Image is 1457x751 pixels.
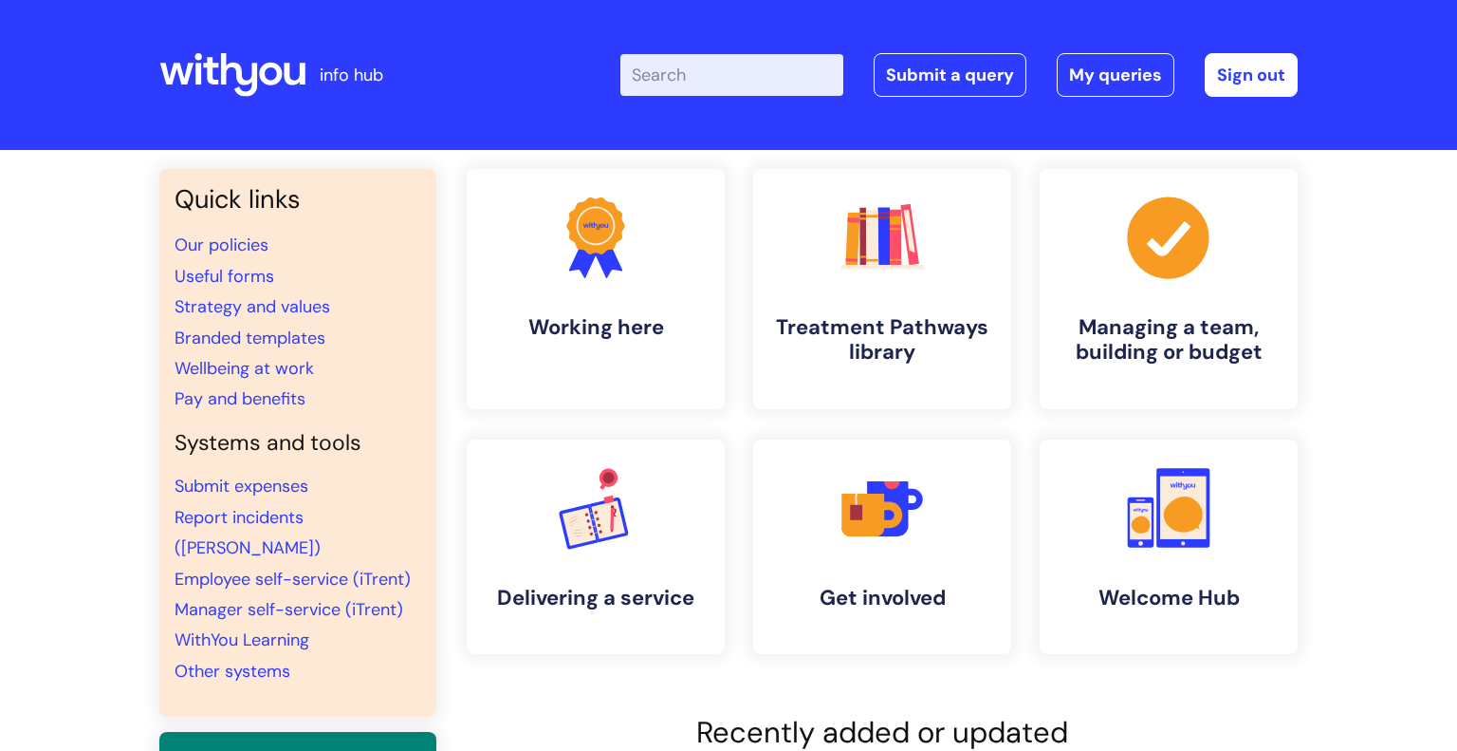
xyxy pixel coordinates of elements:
a: Working here [467,169,725,409]
a: Pay and benefits [175,387,305,410]
a: Wellbeing at work [175,357,314,380]
a: Treatment Pathways library [753,169,1011,409]
a: Strategy and values [175,295,330,318]
a: Submit a query [874,53,1026,97]
a: Get involved [753,440,1011,654]
h4: Working here [482,315,710,340]
h4: Welcome Hub [1055,586,1282,610]
h2: Recently added or updated [467,715,1298,750]
a: Other systems [175,660,290,683]
h4: Treatment Pathways library [768,315,996,366]
input: Search [620,54,843,96]
a: Sign out [1205,53,1298,97]
a: Welcome Hub [1040,440,1298,654]
h4: Managing a team, building or budget [1055,315,1282,366]
a: Our policies [175,234,268,256]
h4: Systems and tools [175,430,421,457]
a: Branded templates [175,327,325,349]
p: info hub [320,60,383,90]
a: Employee self-service (iTrent) [175,568,411,591]
a: Managing a team, building or budget [1040,169,1298,409]
a: Report incidents ([PERSON_NAME]) [175,506,321,559]
a: WithYou Learning [175,629,309,651]
a: Submit expenses [175,475,308,498]
a: Delivering a service [467,440,725,654]
h3: Quick links [175,184,421,215]
h4: Get involved [768,586,996,610]
a: Useful forms [175,265,274,288]
div: | - [620,53,1298,97]
a: My queries [1057,53,1174,97]
h4: Delivering a service [482,586,710,610]
a: Manager self-service (iTrent) [175,598,403,621]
